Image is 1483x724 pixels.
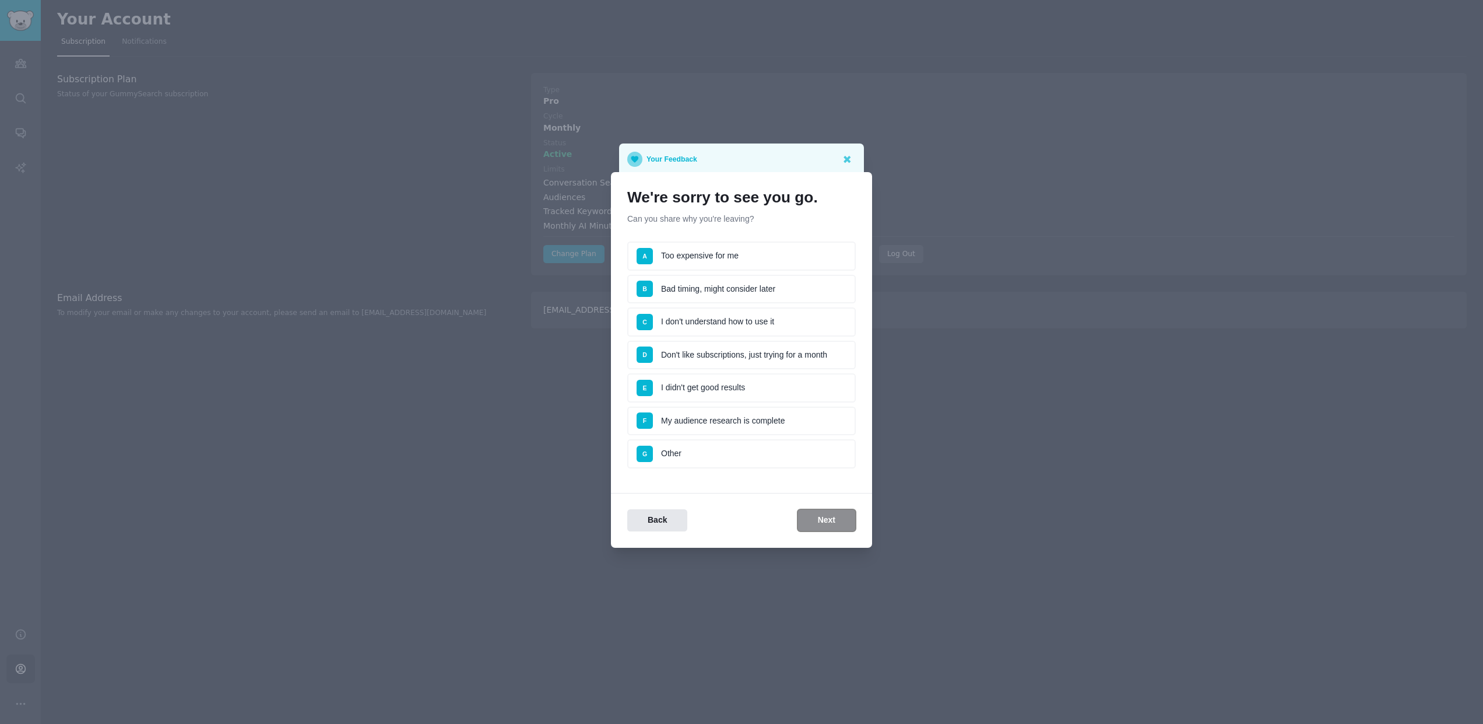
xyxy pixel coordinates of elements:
h1: We're sorry to see you go. [627,188,856,207]
span: G [642,450,647,457]
span: B [642,285,647,292]
span: E [642,384,646,391]
span: C [642,319,647,326]
span: A [642,253,647,260]
span: F [643,417,646,424]
p: Your Feedback [646,152,697,167]
p: Can you share why you're leaving? [627,213,856,225]
span: D [642,351,647,358]
button: Back [627,509,687,532]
